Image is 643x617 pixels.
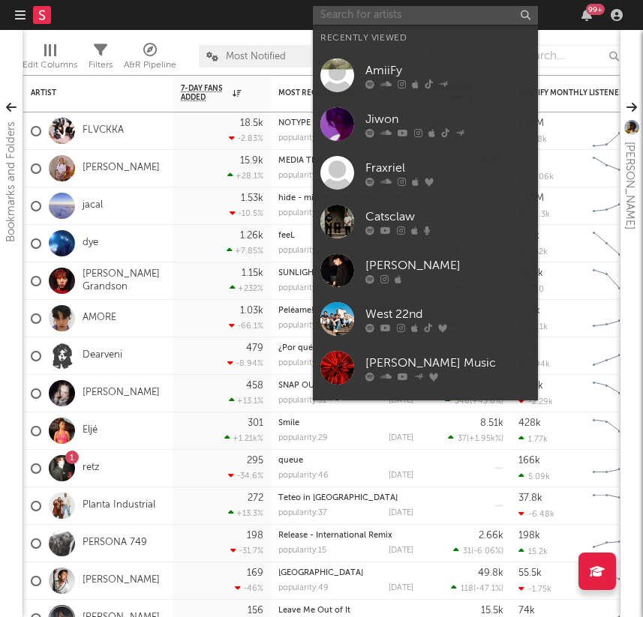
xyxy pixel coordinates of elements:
[83,537,147,550] a: PERSONA 749
[278,344,341,352] a: ¿Por qué no yo?
[230,283,263,293] div: +232 %
[278,157,330,165] a: MEDIA TRAIN
[240,156,263,166] div: 15.9k
[458,435,467,443] span: 37
[83,162,160,175] a: [PERSON_NAME]
[320,29,530,47] div: Recently Viewed
[581,9,592,21] button: 99+
[246,343,263,353] div: 479
[230,208,263,218] div: -10.5 %
[124,56,176,74] div: A&R Pipeline
[228,508,263,518] div: +13.3 %
[83,574,160,587] a: [PERSON_NAME]
[278,397,326,405] div: popularity: 31
[227,171,263,181] div: +28.1 %
[278,359,323,367] div: popularity: 0
[278,209,323,217] div: popularity: 0
[124,37,176,81] div: A&R Pipeline
[278,494,398,502] a: Teteo in [GEOGRAPHIC_DATA]
[365,305,530,323] div: West 22nd
[518,568,542,578] div: 55.5k
[278,119,311,127] a: NOTYPE
[278,584,329,592] div: popularity: 49
[313,295,538,343] a: West 22nd
[278,307,397,315] a: Peléame!!! - A COLORS SHOW
[365,256,530,274] div: [PERSON_NAME]
[453,546,503,556] div: ( )
[518,606,535,616] div: 74k
[278,322,328,330] div: popularity: 34
[83,124,124,137] a: FLVCKKA
[83,349,122,362] a: Dearveni
[278,172,328,180] div: popularity: 43
[278,382,346,390] a: SNAP OUT OF IT!
[455,397,470,406] span: 346
[518,509,554,519] div: -6.48k
[389,397,413,405] div: [DATE]
[83,387,160,400] a: [PERSON_NAME]
[365,159,530,177] div: Fraxriel
[473,547,501,556] span: -6.06 %
[313,246,538,295] a: [PERSON_NAME]
[518,434,548,444] div: 1.77k
[480,418,503,428] div: 8.51k
[365,110,530,128] div: Jiwon
[365,61,530,79] div: AmiiFy
[31,88,143,97] div: Artist
[23,37,77,81] div: Edit Columns
[365,208,530,226] div: Catsclaw
[247,456,263,466] div: 295
[313,197,538,246] a: Catsclaw
[469,435,501,443] span: +1.95k %
[518,397,553,406] div: -2.29k
[2,121,20,242] div: Bookmarks and Folders
[389,434,413,442] div: [DATE]
[240,231,263,241] div: 1.26k
[389,472,413,480] div: [DATE]
[278,284,328,292] div: popularity: 28
[278,457,413,465] div: queue
[518,547,548,556] div: 15.2k
[620,142,638,229] div: [PERSON_NAME]
[278,569,413,577] div: MEMPHIS
[481,606,503,616] div: 15.5k
[389,547,413,555] div: [DATE]
[518,584,551,594] div: -1.75k
[278,472,329,480] div: popularity: 46
[313,100,538,148] a: Jiwon
[226,52,286,61] span: Most Notified
[278,569,363,577] a: [GEOGRAPHIC_DATA]
[278,607,350,615] a: Leave Me Out of It
[278,532,392,540] a: Release - International Remix
[89,37,113,81] div: Filters
[227,358,263,368] div: -8.94 %
[247,568,263,578] div: 169
[248,606,263,616] div: 156
[23,56,77,74] div: Edit Columns
[278,194,413,202] div: hide - midwest emo version sped up
[478,568,503,578] div: 49.8k
[313,343,538,392] a: [PERSON_NAME] Music
[83,268,166,294] a: [PERSON_NAME] Grandson
[248,493,263,503] div: 272
[479,531,503,541] div: 2.66k
[181,84,229,102] span: 7-Day Fans Added
[278,419,413,427] div: Smile
[246,381,263,391] div: 458
[224,433,263,443] div: +1.21k %
[278,607,413,615] div: Leave Me Out of It
[278,307,413,315] div: Peléame!!! - A COLORS SHOW
[229,396,263,406] div: +13.1 %
[83,199,103,212] a: jacal
[476,585,501,593] span: -47.1 %
[278,232,413,240] div: feeL
[248,418,263,428] div: 301
[278,269,413,277] div: SUNLIGHT
[278,269,319,277] a: SUNLIGHT
[240,118,263,128] div: 18.5k
[278,457,303,465] a: queue
[83,462,100,475] a: retz
[518,88,631,97] div: Spotify Monthly Listeners
[278,434,328,442] div: popularity: 29
[229,321,263,331] div: -66.1 %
